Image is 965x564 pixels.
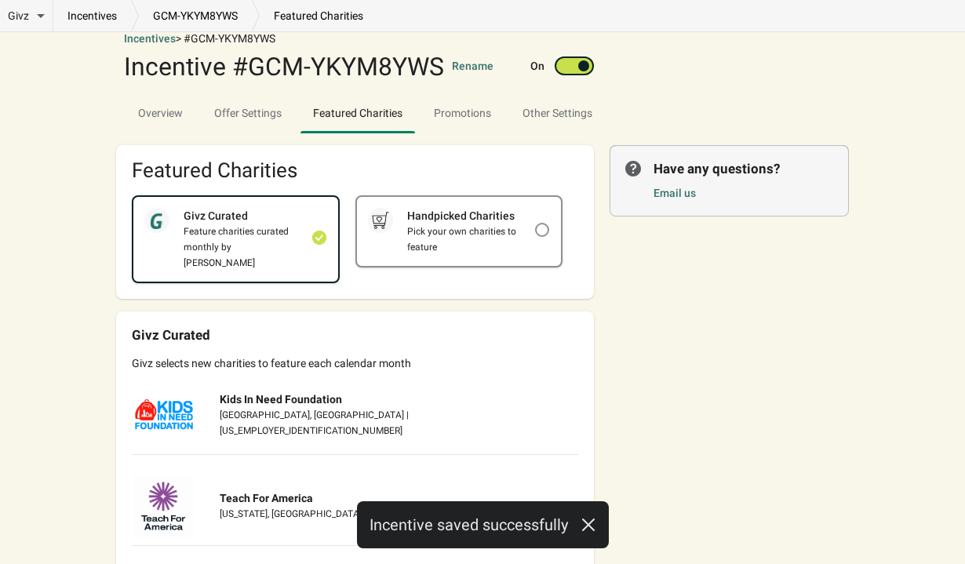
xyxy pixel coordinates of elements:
span: Featured Charities [300,99,415,127]
span: Other Settings [510,99,605,127]
div: Feature charities curated monthly by [PERSON_NAME] [169,224,311,271]
div: Handpicked Charities [393,208,535,224]
p: featured charities [260,8,377,24]
div: Givz Curated [169,208,311,224]
div: [GEOGRAPHIC_DATA], [GEOGRAPHIC_DATA] | [US_EMPLOYER_IDENTIFICATION_NUMBER] [220,407,578,438]
button: Rename [452,58,493,74]
label: On [530,58,544,74]
div: [US_STATE], [GEOGRAPHIC_DATA] | [US_EMPLOYER_IDENTIFICATION_NUMBER] [220,506,552,522]
div: Givz Curated [132,327,578,343]
div: Incentive #GCM-YKYM8YWS [124,54,444,79]
div: Incentive saved successfully [357,501,609,548]
span: Offer Settings [202,99,294,127]
a: GCM-YKYM8YWS [139,8,252,24]
img: image_12.JPG [132,475,195,537]
span: Givz [8,8,29,24]
button: Incentives [124,31,176,46]
span: Overview [126,99,195,127]
span: > #GCM-YKYM8YWS [176,32,275,45]
img: image_12.PNG [132,384,195,446]
div: Teach For America [220,490,552,506]
div: Pick your own charities to feature [393,224,535,255]
p: Have any questions? [654,159,833,178]
a: Email us [654,187,696,199]
span: Promotions [434,107,491,119]
a: incentives [53,8,131,24]
h2: Featured Charities [132,161,578,180]
div: Kids In Need Foundation [220,391,578,407]
div: Givz selects new charities to feature each calendar month [132,355,578,371]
